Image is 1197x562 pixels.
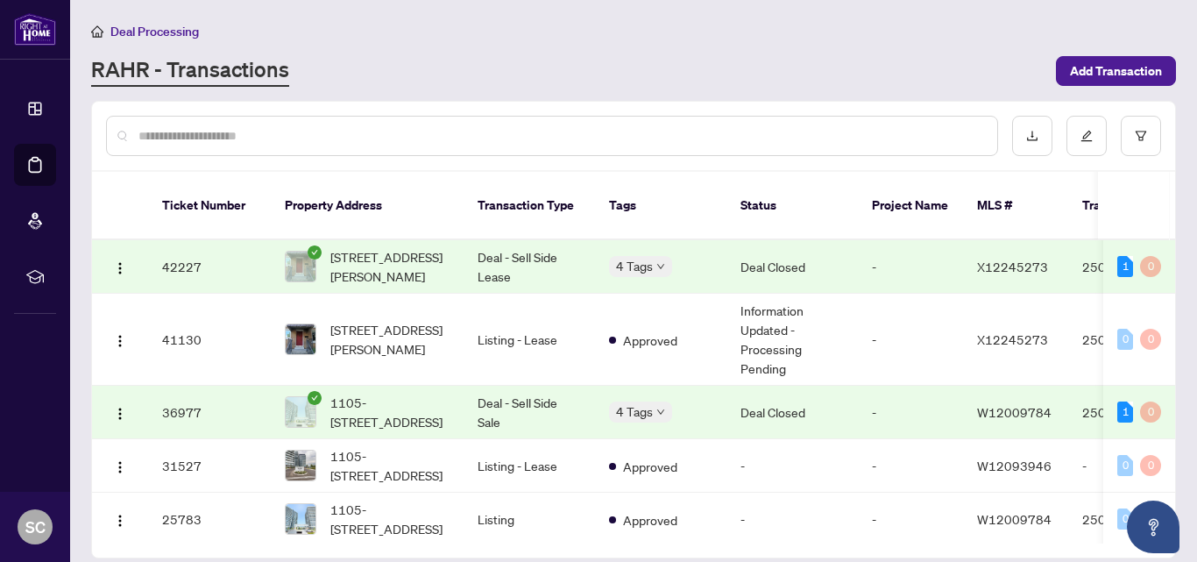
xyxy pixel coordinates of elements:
a: RAHR - Transactions [91,55,289,87]
td: 2509945 [1068,294,1191,386]
span: W12009784 [977,404,1052,420]
td: Listing [464,493,595,546]
span: Approved [623,457,677,476]
td: 2507304 [1068,493,1191,546]
span: [STREET_ADDRESS][PERSON_NAME] [330,247,450,286]
span: Deal Processing [110,24,199,39]
div: 0 [1140,455,1161,476]
span: Approved [623,331,677,350]
button: Add Transaction [1056,56,1176,86]
img: thumbnail-img [286,252,315,281]
img: thumbnail-img [286,451,315,480]
span: 1105-[STREET_ADDRESS] [330,446,450,485]
img: Logo [113,261,127,275]
img: thumbnail-img [286,504,315,534]
img: Logo [113,407,127,421]
th: Transaction Type [464,172,595,240]
img: thumbnail-img [286,324,315,354]
div: 0 [1140,402,1161,423]
td: 2507304 [1068,386,1191,439]
div: 0 [1140,256,1161,277]
span: W12009784 [977,511,1052,527]
td: 42227 [148,240,271,294]
span: download [1026,130,1038,142]
td: Listing - Lease [464,294,595,386]
div: 0 [1117,329,1133,350]
td: 2509945 [1068,240,1191,294]
span: W12093946 [977,458,1052,473]
td: 25783 [148,493,271,546]
div: 0 [1117,509,1133,530]
td: Deal Closed [726,240,858,294]
td: - [858,439,963,493]
img: Logo [113,334,127,348]
td: - [726,439,858,493]
th: Property Address [271,172,464,240]
td: - [858,294,963,386]
button: Logo [106,452,134,480]
td: 36977 [148,386,271,439]
td: Deal - Sell Side Lease [464,240,595,294]
span: [STREET_ADDRESS][PERSON_NAME] [330,320,450,359]
td: - [858,386,963,439]
img: Logo [113,460,127,474]
span: down [656,262,665,271]
img: Logo [113,514,127,528]
th: MLS # [963,172,1068,240]
td: - [726,493,858,546]
td: - [1068,439,1191,493]
td: - [858,493,963,546]
th: Trade Number [1068,172,1191,240]
button: filter [1121,116,1161,156]
span: X12245273 [977,331,1048,347]
td: Deal Closed [726,386,858,439]
button: Open asap [1127,501,1179,553]
th: Project Name [858,172,963,240]
td: 31527 [148,439,271,493]
td: 41130 [148,294,271,386]
button: Logo [106,325,134,353]
span: edit [1080,130,1093,142]
th: Tags [595,172,726,240]
button: download [1012,116,1052,156]
span: X12245273 [977,259,1048,274]
span: 4 Tags [616,402,653,422]
span: 4 Tags [616,256,653,276]
span: down [656,408,665,416]
th: Status [726,172,858,240]
img: logo [14,13,56,46]
span: check-circle [308,245,322,260]
button: Logo [106,253,134,281]
td: Listing - Lease [464,439,595,493]
div: 1 [1117,402,1133,423]
div: 0 [1117,455,1133,476]
span: check-circle [308,391,322,405]
th: Ticket Number [148,172,271,240]
span: Approved [623,510,677,530]
span: home [91,25,103,38]
img: thumbnail-img [286,397,315,427]
button: Logo [106,505,134,533]
button: edit [1066,116,1107,156]
td: - [858,240,963,294]
span: SC [25,515,46,539]
div: 1 [1117,256,1133,277]
td: Deal - Sell Side Sale [464,386,595,439]
button: Logo [106,398,134,426]
span: 1105-[STREET_ADDRESS] [330,393,450,431]
span: filter [1135,130,1147,142]
span: Add Transaction [1070,57,1162,85]
td: Information Updated - Processing Pending [726,294,858,386]
div: 0 [1140,329,1161,350]
span: 1105-[STREET_ADDRESS] [330,500,450,538]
